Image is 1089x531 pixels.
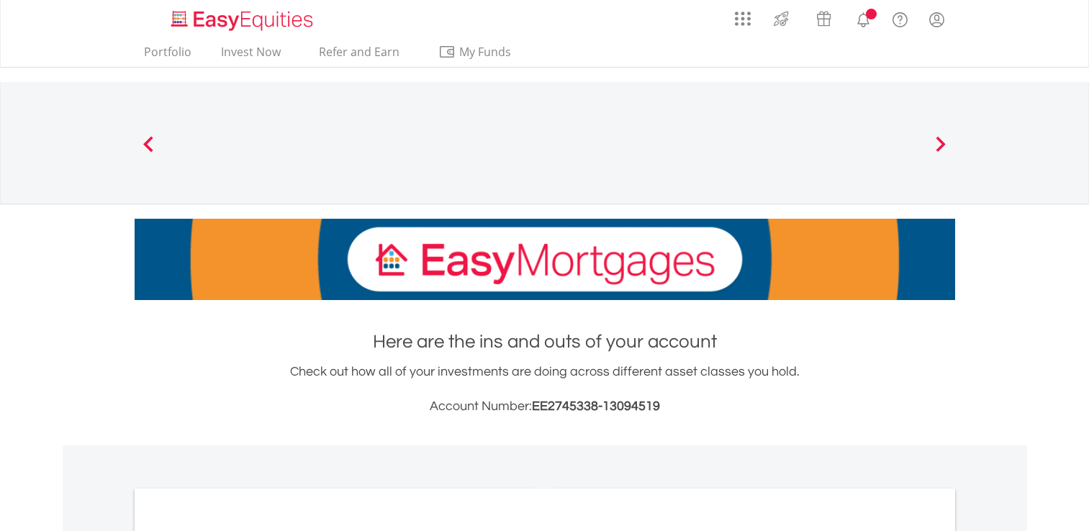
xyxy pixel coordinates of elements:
[135,396,955,417] h3: Account Number:
[135,219,955,300] img: EasyMortage Promotion Banner
[918,4,955,35] a: My Profile
[812,7,836,30] img: vouchers-v2.svg
[882,4,918,32] a: FAQ's and Support
[166,4,319,32] a: Home page
[845,4,882,32] a: Notifications
[532,399,660,413] span: EE2745338-13094519
[735,11,751,27] img: grid-menu-icon.svg
[304,45,415,67] a: Refer and Earn
[135,362,955,417] div: Check out how all of your investments are doing across different asset classes you hold.
[168,9,319,32] img: EasyEquities_Logo.png
[319,44,399,60] span: Refer and Earn
[438,42,533,61] span: My Funds
[726,4,760,27] a: AppsGrid
[138,45,197,67] a: Portfolio
[215,45,286,67] a: Invest Now
[135,329,955,355] h1: Here are the ins and outs of your account
[769,7,793,30] img: thrive-v2.svg
[803,4,845,30] a: Vouchers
